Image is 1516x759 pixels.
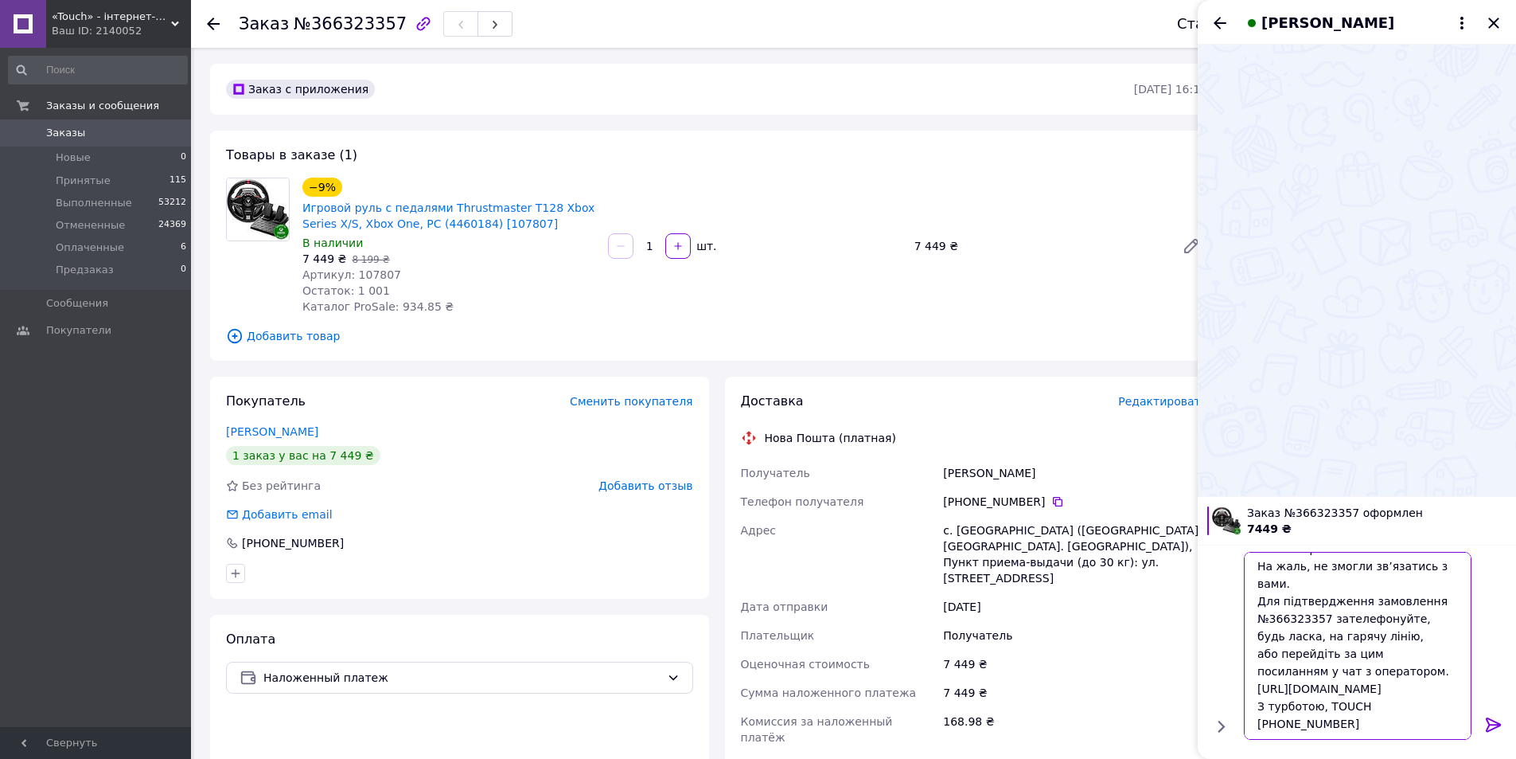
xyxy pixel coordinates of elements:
[741,601,828,613] span: Дата отправки
[1177,16,1284,32] div: Статус заказа
[158,196,186,210] span: 53212
[741,658,871,671] span: Оценочная стоимость
[741,393,804,409] span: Доставка
[224,507,334,522] div: Добавить email
[302,284,390,297] span: Остаток: 1 001
[352,254,389,265] span: 8 199 ₴
[1261,13,1394,33] span: [PERSON_NAME]
[46,126,85,140] span: Заказы
[46,99,159,113] span: Заказы и сообщения
[226,393,306,409] span: Покупатель
[242,479,321,492] span: Без рейтинга
[741,495,864,508] span: Телефон получателя
[56,218,125,233] span: Отмененные
[226,425,318,438] a: [PERSON_NAME]
[294,14,407,33] span: №366323357
[741,629,815,642] span: Плательщик
[302,268,401,281] span: Артикул: 107807
[741,524,776,537] span: Адрес
[263,669,661,687] span: Наложенный платеж
[741,715,893,744] span: Комиссия за наложенный платёж
[1247,522,1292,535] span: 7449 ₴
[181,263,186,277] span: 0
[227,178,289,241] img: Игровой руль с педалями Thrustmaster T128 Xbox Series X/S, Xbox One, PC (4460184) [107807]
[56,263,114,277] span: Предзаказ
[940,621,1210,650] div: Получатель
[741,467,810,479] span: Получатель
[598,479,692,492] span: Добавить отзыв
[56,174,111,188] span: Принятые
[302,237,363,249] span: В наличии
[908,235,1169,257] div: 7 449 ₴
[1210,14,1230,33] button: Назад
[741,687,917,699] span: Сумма наложенного платежа
[940,516,1210,593] div: с. [GEOGRAPHIC_DATA] ([GEOGRAPHIC_DATA], [GEOGRAPHIC_DATA]. [GEOGRAPHIC_DATA]), Пункт приема-выда...
[226,632,275,647] span: Оплата
[1242,13,1471,33] button: [PERSON_NAME]
[240,507,334,522] div: Добавить email
[940,459,1210,487] div: [PERSON_NAME]
[240,535,345,551] div: [PHONE_NUMBER]
[1118,395,1207,408] span: Редактировать
[226,327,1207,345] span: Добавить товар
[56,151,91,165] span: Новые
[1212,507,1241,535] img: 6748895617_w100_h100_igrovoj-rul-s.jpg
[1134,83,1207,96] time: [DATE] 16:11
[302,178,342,197] div: −9%
[207,16,220,32] div: Вернуться назад
[1244,552,1471,740] textarea: Слава Україні! На жаль, не змогли зв’язатись з вами. Для підтвердження замовлення №366323357 зате...
[226,147,357,162] span: Товары в заказе (1)
[52,24,191,38] div: Ваш ID: 2140052
[940,679,1210,707] div: 7 449 ₴
[8,56,188,84] input: Поиск
[302,252,346,265] span: 7 449 ₴
[302,300,454,313] span: Каталог ProSale: 934.85 ₴
[692,238,718,254] div: шт.
[940,650,1210,679] div: 7 449 ₴
[302,201,594,230] a: Игровой руль с педалями Thrustmaster T128 Xbox Series X/S, Xbox One, PC (4460184) [107807]
[239,14,289,33] span: Заказ
[226,446,380,465] div: 1 заказ у вас на 7 449 ₴
[56,196,132,210] span: Выполненные
[761,430,900,446] div: Нова Пошта (платная)
[46,323,111,338] span: Покупатели
[1247,505,1506,521] span: Заказ №366323357 оформлен
[1210,716,1231,737] button: Показать кнопки
[52,10,171,24] span: «Touch» - інтернет-магазин електроніки та гаджетів
[181,151,186,165] span: 0
[158,218,186,233] span: 24369
[1484,14,1503,33] button: Закрыть
[46,296,108,311] span: Сообщения
[1175,230,1207,262] a: Редактировать
[170,174,186,188] span: 115
[56,241,124,255] span: Оплаченные
[940,707,1210,752] div: 168.98 ₴
[226,80,375,99] div: Заказ с приложения
[943,494,1207,510] div: [PHONE_NUMBER]
[181,241,186,255] span: 6
[940,593,1210,621] div: [DATE]
[570,395,692,408] span: Сменить покупателя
